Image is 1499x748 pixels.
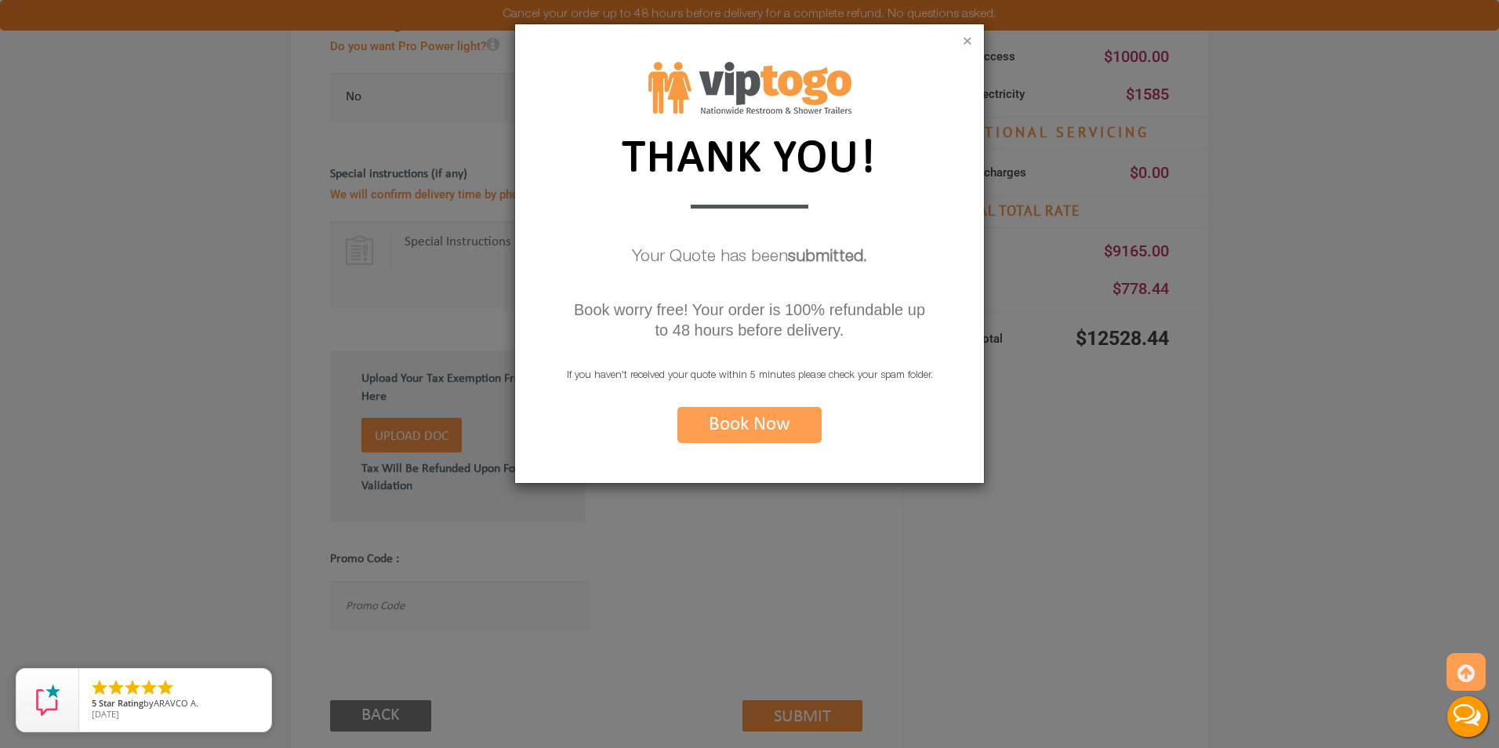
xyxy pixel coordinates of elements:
[92,699,259,710] span: by
[609,126,891,184] p: THANK YOU!
[92,697,96,709] span: 5
[1436,685,1499,748] button: Live Chat
[648,62,851,114] img: footer logo
[788,249,867,266] b: submitted.
[92,708,119,720] span: [DATE]
[90,678,109,697] li: 
[677,423,822,433] a: Book Now
[156,678,175,697] li: 
[963,34,972,50] button: ×
[107,678,125,697] li: 
[123,678,142,697] li: 
[515,366,984,387] p: If you haven't received your quote within 5 minutes please check your spam folder.
[569,300,930,340] p: Book worry free! Your order is 100% refundable up to 48 hours before delivery.
[677,407,822,443] button: Book Now
[140,678,158,697] li: 
[515,241,984,275] p: Your Quote has been
[99,697,143,709] span: Star Rating
[154,697,198,709] span: ARAVCO A.
[32,684,64,716] img: Review Rating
